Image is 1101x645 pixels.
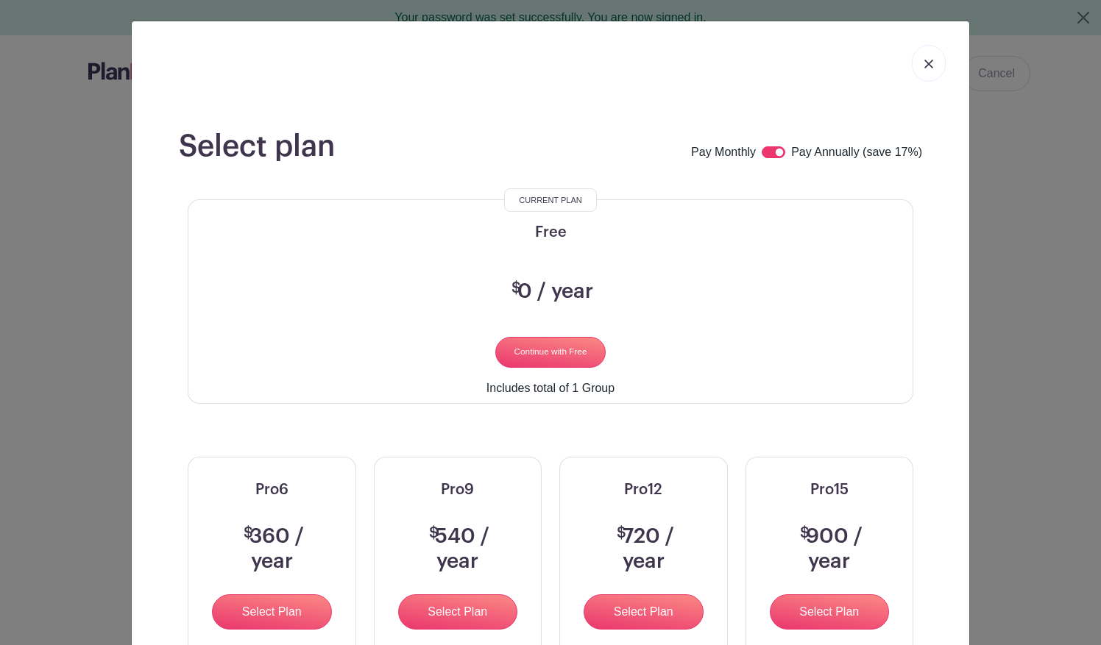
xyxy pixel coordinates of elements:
[392,481,524,499] h5: Pro9
[519,191,581,209] span: Current Plan
[584,594,704,630] input: Select Plan
[410,524,506,574] h3: 540 / year
[511,281,521,296] span: $
[617,526,626,541] span: $
[206,224,895,241] h5: Free
[782,524,878,574] h3: 900 / year
[495,337,606,368] input: Continue with Free
[691,143,756,163] label: Pay Monthly
[595,524,692,574] h3: 720 / year
[770,594,890,630] input: Select Plan
[206,379,895,397] div: Includes total of 1 Group
[791,143,922,163] label: Pay Annually (save 17%)
[212,594,332,630] input: Select Plan
[800,526,810,541] span: $
[578,481,709,499] h5: Pro12
[244,526,253,541] span: $
[179,129,335,164] h1: Select plan
[398,594,518,630] input: Select Plan
[429,526,439,541] span: $
[764,481,896,499] h5: Pro15
[508,279,593,304] h3: 0 / year
[206,481,338,499] h5: Pro6
[924,60,933,68] img: close_button-5f87c8562297e5c2d7936805f587ecaba9071eb48480494691a3f1689db116b3.svg
[224,524,320,574] h3: 360 / year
